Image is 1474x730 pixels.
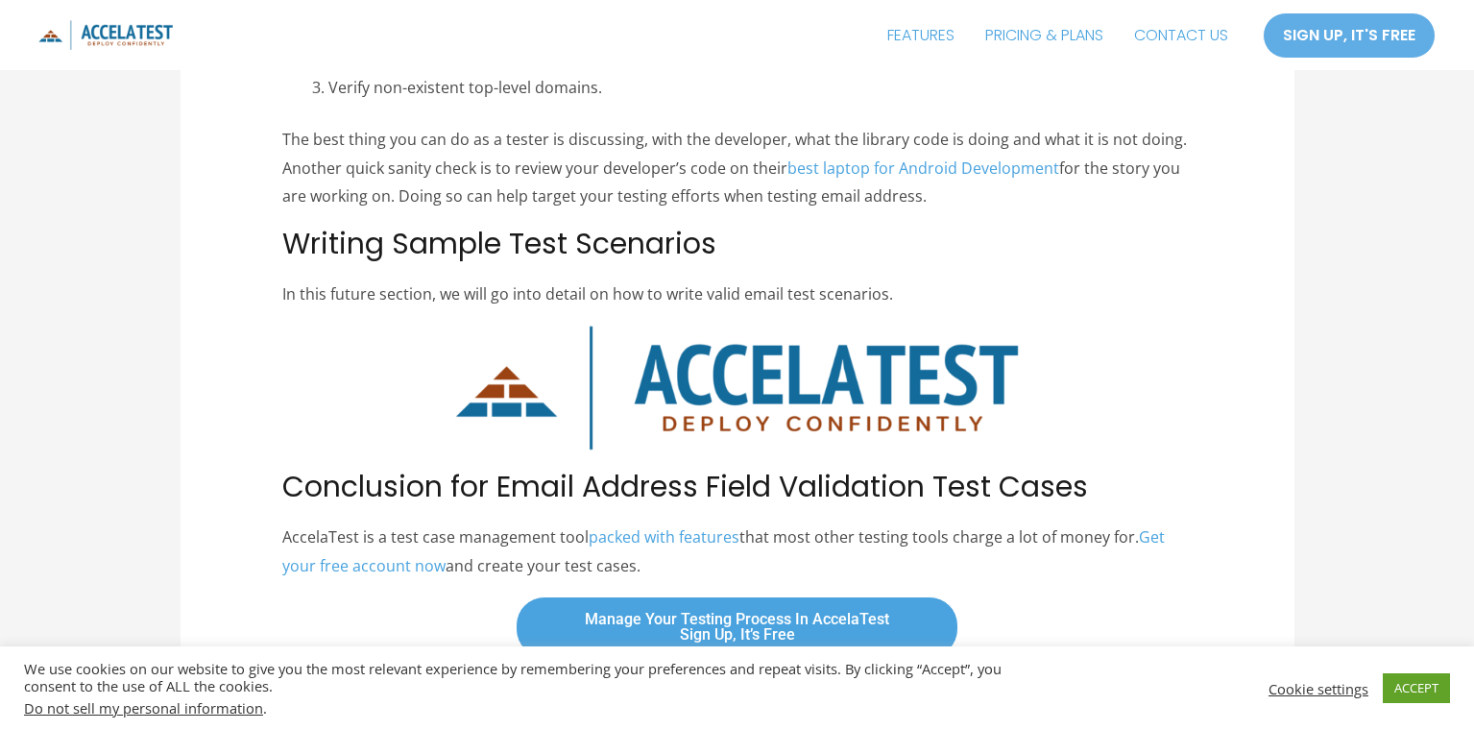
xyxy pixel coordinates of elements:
p: In this future section, we will go into detail on how to write valid email test scenarios. [282,280,1192,309]
li: Verify non-existent top-level domains. [328,74,1192,103]
a: ACCEPT [1383,673,1450,703]
a: Do not sell my personal information [24,698,263,718]
img: AccelaTest - API Testing Simplified [455,325,1019,450]
span: Conclusion for Email Address Field Validation Test Cases [282,466,1088,507]
a: CONTACT US [1119,12,1244,60]
span: Writing Sample Test Scenarios [282,223,716,264]
a: Manage Your Testing Process in AccelaTestSign Up, It’s Free [516,596,958,658]
nav: Site Navigation [872,12,1244,60]
p: The best thing you can do as a tester is discussing, with the developer, what the library code is... [282,126,1192,211]
img: icon [38,20,173,50]
a: SIGN UP, IT'S FREE [1263,12,1436,59]
a: packed with features [589,526,739,547]
a: Get your free account now [282,526,1165,576]
div: We use cookies on our website to give you the most relevant experience by remembering your prefer... [24,660,1023,717]
a: PRICING & PLANS [970,12,1119,60]
a: Cookie settings [1269,680,1368,697]
div: . [24,699,1023,717]
a: FEATURES [872,12,970,60]
a: best laptop for Android Development [787,158,1059,179]
p: AccelaTest is a test case management tool that most other testing tools charge a lot of money for... [282,523,1192,580]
